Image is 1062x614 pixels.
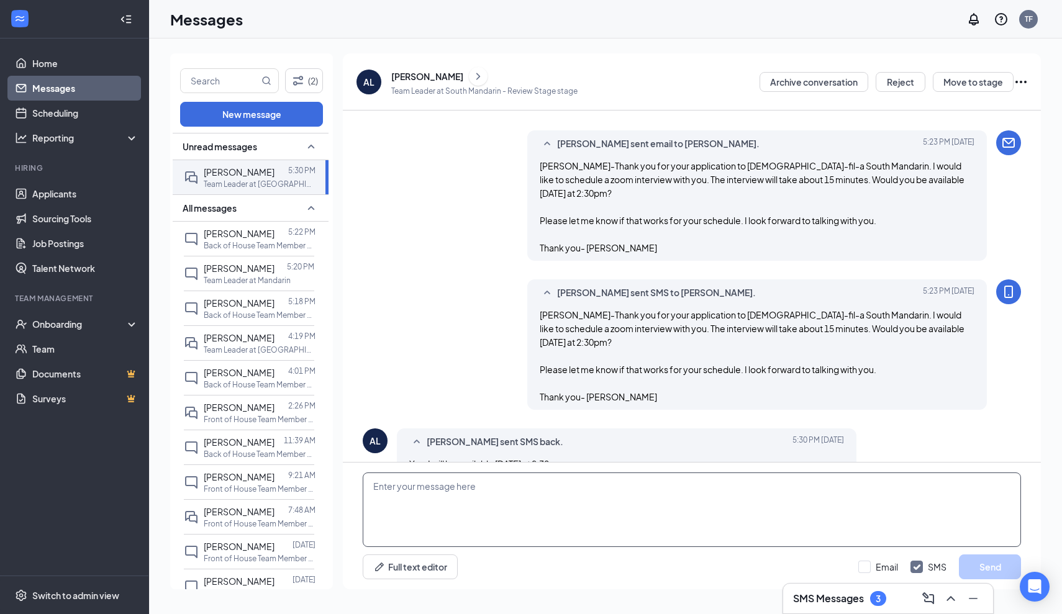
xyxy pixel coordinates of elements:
[32,256,138,281] a: Talent Network
[540,309,964,402] span: [PERSON_NAME]-Thank you for your application to [DEMOGRAPHIC_DATA]-fil-a South Mandarin. I would ...
[32,336,138,361] a: Team
[288,296,315,307] p: 5:18 PM
[204,576,275,587] span: [PERSON_NAME]
[557,286,756,300] span: [PERSON_NAME] sent SMS to [PERSON_NAME].
[184,371,199,386] svg: ChatInactive
[1020,572,1050,602] div: Open Intercom Messenger
[959,554,1021,579] button: Send
[540,286,555,300] svg: SmallChevronUp
[184,266,199,281] svg: ChatInactive
[370,435,381,447] div: AL
[293,540,315,550] p: [DATE]
[204,588,315,598] p: Back of House Team Member at Mandarin
[32,101,138,125] a: Scheduling
[184,440,199,455] svg: ChatInactive
[304,201,319,215] svg: SmallChevronUp
[363,554,458,579] button: Full text editorPen
[32,181,138,206] a: Applicants
[32,318,128,330] div: Onboarding
[184,510,199,525] svg: DoubleChat
[15,293,136,304] div: Team Management
[204,367,275,378] span: [PERSON_NAME]
[184,170,199,185] svg: DoubleChat
[963,589,983,608] button: Minimize
[204,402,275,413] span: [PERSON_NAME]
[876,72,925,92] button: Reject
[923,286,974,300] span: [DATE] 5:23 PM
[391,86,578,96] p: Team Leader at South Mandarin - Review Stage stage
[966,591,981,606] svg: Minimize
[287,261,314,272] p: 5:20 PM
[32,361,138,386] a: DocumentsCrown
[409,435,424,449] svg: SmallChevronUp
[15,318,27,330] svg: UserCheck
[921,591,936,606] svg: ComposeMessage
[919,589,938,608] button: ComposeMessage
[204,414,315,425] p: Front of House Team Member at [GEOGRAPHIC_DATA]
[288,366,315,376] p: 4:01 PM
[204,541,275,552] span: [PERSON_NAME]
[204,240,315,251] p: Back of House Team Member at [GEOGRAPHIC_DATA]
[291,73,306,88] svg: Filter
[793,592,864,605] h3: SMS Messages
[373,561,386,573] svg: Pen
[14,12,26,25] svg: WorkstreamLogo
[204,379,315,390] p: Back of House Team Member at Mandarin
[184,475,199,490] svg: ChatInactive
[32,206,138,231] a: Sourcing Tools
[15,132,27,144] svg: Analysis
[261,76,271,86] svg: MagnifyingGlass
[557,137,760,151] span: [PERSON_NAME] sent email to [PERSON_NAME].
[32,51,138,76] a: Home
[204,310,315,320] p: Back of House Team Member at [GEOGRAPHIC_DATA]
[204,179,315,189] p: Team Leader at [GEOGRAPHIC_DATA]
[204,263,275,274] span: [PERSON_NAME]
[391,70,463,83] div: [PERSON_NAME]
[1025,14,1033,24] div: TF
[204,449,315,459] p: Back of House Team Member at [GEOGRAPHIC_DATA]
[184,405,199,420] svg: DoubleChat
[184,232,199,246] svg: ChatInactive
[363,76,374,88] div: AL
[1001,284,1016,299] svg: MobileSms
[540,137,555,151] svg: SmallChevronUp
[32,589,119,602] div: Switch to admin view
[204,166,275,178] span: [PERSON_NAME]
[183,140,257,153] span: Unread messages
[288,400,315,411] p: 2:26 PM
[994,12,1009,27] svg: QuestionInfo
[204,506,275,517] span: [PERSON_NAME]
[923,137,974,151] span: [DATE] 5:23 PM
[427,435,563,449] span: [PERSON_NAME] sent SMS back.
[933,72,1014,92] button: Move to stage
[288,165,315,176] p: 5:30 PM
[288,331,315,341] p: 4:19 PM
[941,589,961,608] button: ChevronUp
[120,13,132,25] svg: Collapse
[184,336,199,351] svg: DoubleChat
[184,301,199,316] svg: ChatInactive
[304,139,319,154] svg: SmallChevronUp
[288,505,315,515] p: 7:48 AM
[204,471,275,482] span: [PERSON_NAME]
[204,297,275,309] span: [PERSON_NAME]
[32,231,138,256] a: Job Postings
[409,458,565,469] span: Yes, I will be available [DATE] at 2:30pm.
[943,591,958,606] svg: ChevronUp
[1001,135,1016,150] svg: Email
[181,69,259,93] input: Search
[32,76,138,101] a: Messages
[792,435,844,449] span: [DATE] 5:30 PM
[293,574,315,585] p: [DATE]
[204,332,275,343] span: [PERSON_NAME]
[284,435,315,446] p: 11:39 AM
[15,163,136,173] div: Hiring
[472,69,484,84] svg: ChevronRight
[184,579,199,594] svg: ChatInactive
[204,553,315,564] p: Front of House Team Member at [GEOGRAPHIC_DATA]
[204,484,315,494] p: Front of House Team Member at Mandarin
[183,202,237,214] span: All messages
[32,132,139,144] div: Reporting
[285,68,323,93] button: Filter (2)
[204,228,275,239] span: [PERSON_NAME]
